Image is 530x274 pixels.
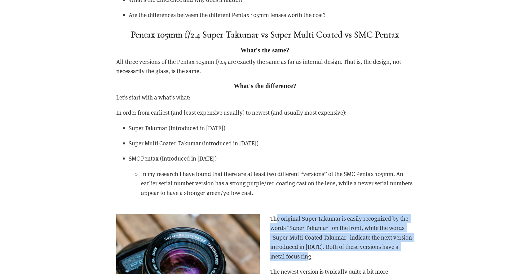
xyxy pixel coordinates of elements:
[116,108,414,117] p: In order from earliest (and least expensive usually) to newest (and usually most expensive):
[129,139,414,148] p: Super Multi Coated Takumar (introduced in [DATE])
[116,57,414,76] p: All three versions of the Pentax 105mm f/2.4 are exactly the same as far as internal design. That...
[129,10,414,20] p: Are the differences between the different Pentax 105mm lenses worth the cost?
[129,123,414,133] p: Super Takumar (Introduced in [DATE])
[141,169,414,197] p: In my research I have found that there are at least two different “versions” of the SMC Pentax 10...
[116,214,414,261] p: The original Super Takumar is easily recognized by the words "Super Takumar" on the front, while ...
[116,93,414,102] p: Let's start with a what's what:
[234,82,296,89] strong: What's the difference?
[131,29,399,40] strong: Pentax 105mm f/2.4 Super Takumar vs Super Multi Coated vs SMC Pentax
[129,154,414,163] p: SMC Pentax (Introduced in [DATE])
[241,47,289,54] strong: What's the same?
